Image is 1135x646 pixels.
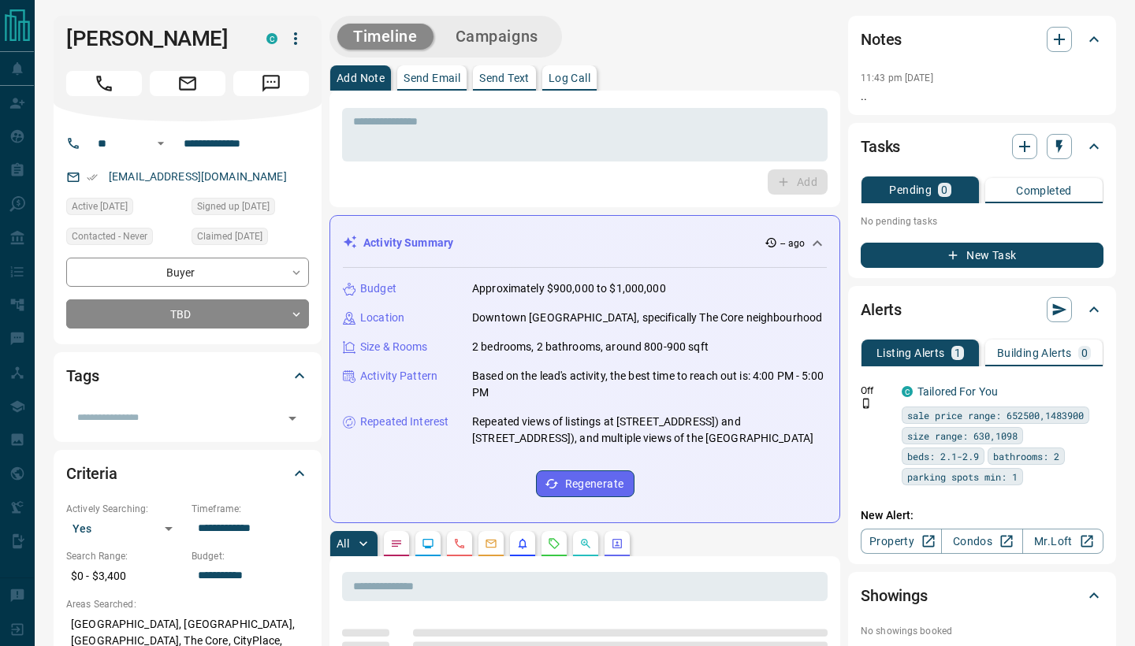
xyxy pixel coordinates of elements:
[66,455,309,492] div: Criteria
[72,199,128,214] span: Active [DATE]
[151,134,170,153] button: Open
[440,24,554,50] button: Campaigns
[861,384,892,398] p: Off
[1016,185,1072,196] p: Completed
[363,235,453,251] p: Activity Summary
[1081,347,1088,358] p: 0
[861,27,902,52] h2: Notes
[337,72,385,84] p: Add Note
[150,71,225,96] span: Email
[360,310,404,326] p: Location
[907,407,1084,423] span: sale price range: 652500,1483900
[861,134,900,159] h2: Tasks
[66,597,309,611] p: Areas Searched:
[453,537,466,550] svg: Calls
[993,448,1059,464] span: bathrooms: 2
[66,26,243,51] h1: [PERSON_NAME]
[479,72,530,84] p: Send Text
[861,507,1103,524] p: New Alert:
[404,72,460,84] p: Send Email
[66,198,184,220] div: Wed Sep 10 2025
[861,128,1103,165] div: Tasks
[390,537,403,550] svg: Notes
[66,258,309,287] div: Buyer
[66,563,184,589] p: $0 - $3,400
[861,243,1103,268] button: New Task
[337,538,349,549] p: All
[579,537,592,550] svg: Opportunities
[66,502,184,516] p: Actively Searching:
[861,297,902,322] h2: Alerts
[861,20,1103,58] div: Notes
[472,368,827,401] p: Based on the lead's activity, the best time to reach out is: 4:00 PM - 5:00 PM
[941,184,947,195] p: 0
[907,469,1018,484] span: parking spots min: 1
[66,71,142,96] span: Call
[266,33,277,44] div: condos.ca
[66,461,117,486] h2: Criteria
[548,537,560,550] svg: Requests
[422,537,434,550] svg: Lead Browsing Activity
[66,357,309,395] div: Tags
[876,347,945,358] p: Listing Alerts
[66,549,184,563] p: Search Range:
[472,414,827,447] p: Repeated views of listings at [STREET_ADDRESS]) and [STREET_ADDRESS]), and multiple views of the ...
[861,88,1103,105] p: ..
[360,368,437,384] p: Activity Pattern
[360,414,448,430] p: Repeated Interest
[861,398,872,409] svg: Push Notification Only
[281,407,303,429] button: Open
[197,228,262,244] span: Claimed [DATE]
[917,385,998,398] a: Tailored For You
[192,549,309,563] p: Budget:
[192,502,309,516] p: Timeframe:
[66,363,99,388] h2: Tags
[360,339,428,355] p: Size & Rooms
[472,310,822,326] p: Downtown [GEOGRAPHIC_DATA], specifically The Core neighbourhood
[343,228,827,258] div: Activity Summary-- ago
[536,470,634,497] button: Regenerate
[197,199,270,214] span: Signed up [DATE]
[109,170,287,183] a: [EMAIL_ADDRESS][DOMAIN_NAME]
[780,236,805,251] p: -- ago
[861,583,928,608] h2: Showings
[192,198,309,220] div: Sun Jun 23 2024
[955,347,961,358] p: 1
[861,624,1103,638] p: No showings booked
[66,299,309,329] div: TBD
[516,537,529,550] svg: Listing Alerts
[997,347,1072,358] p: Building Alerts
[337,24,434,50] button: Timeline
[889,184,932,195] p: Pending
[907,448,979,464] span: beds: 2.1-2.9
[87,172,98,183] svg: Email Verified
[472,339,709,355] p: 2 bedrooms, 2 bathrooms, around 800-900 sqft
[66,516,184,541] div: Yes
[485,537,497,550] svg: Emails
[611,537,623,550] svg: Agent Actions
[902,386,913,397] div: condos.ca
[907,428,1018,444] span: size range: 630,1098
[861,291,1103,329] div: Alerts
[549,72,590,84] p: Log Call
[472,280,666,297] p: Approximately $900,000 to $1,000,000
[360,280,396,297] p: Budget
[861,210,1103,233] p: No pending tasks
[861,529,942,554] a: Property
[941,529,1022,554] a: Condos
[233,71,309,96] span: Message
[861,72,933,84] p: 11:43 pm [DATE]
[1022,529,1103,554] a: Mr.Loft
[192,228,309,250] div: Wed Jun 26 2024
[72,228,147,244] span: Contacted - Never
[861,577,1103,614] div: Showings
